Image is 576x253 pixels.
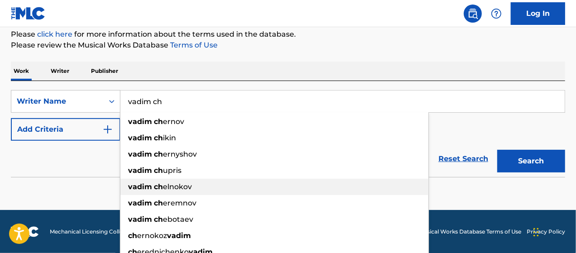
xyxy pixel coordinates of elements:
[128,231,137,240] strong: ch
[167,231,191,240] strong: vadim
[128,215,152,224] strong: vadim
[163,199,196,207] span: eremnov
[531,210,576,253] iframe: Chat Widget
[11,118,120,141] button: Add Criteria
[128,117,152,126] strong: vadim
[11,7,46,20] img: MLC Logo
[533,219,539,246] div: Перетащить
[491,8,502,19] img: help
[163,150,197,158] span: ernyshov
[163,117,184,126] span: ernov
[37,30,72,38] a: click here
[527,228,565,236] a: Privacy Policy
[467,8,478,19] img: search
[154,199,163,207] strong: ch
[487,5,505,23] div: Help
[154,150,163,158] strong: ch
[128,182,152,191] strong: vadim
[17,96,98,107] div: Writer Name
[128,134,152,142] strong: vadim
[11,29,565,40] p: Please for more information about the terms used in the database.
[11,90,565,177] form: Search Form
[137,231,167,240] span: ernokoz
[48,62,72,81] p: Writer
[419,228,521,236] a: Musical Works Database Terms of Use
[102,124,113,135] img: 9d2ae6d4665cec9f34b9.svg
[511,2,565,25] a: Log In
[434,149,493,169] a: Reset Search
[128,150,152,158] strong: vadim
[154,166,163,175] strong: ch
[154,182,163,191] strong: ch
[50,228,155,236] span: Mechanical Licensing Collective © 2025
[154,215,163,224] strong: ch
[11,40,565,51] p: Please review the Musical Works Database
[154,134,163,142] strong: ch
[497,150,565,172] button: Search
[11,226,39,237] img: logo
[168,41,218,49] a: Terms of Use
[531,210,576,253] div: Виджет чата
[128,199,152,207] strong: vadim
[163,166,181,175] span: upris
[163,215,193,224] span: ebotaev
[128,166,152,175] strong: vadim
[88,62,121,81] p: Publisher
[163,134,176,142] span: ikin
[163,182,192,191] span: elnokov
[464,5,482,23] a: Public Search
[11,62,32,81] p: Work
[154,117,163,126] strong: ch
